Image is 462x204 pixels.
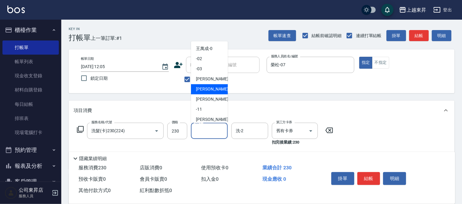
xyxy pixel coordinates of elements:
[172,120,178,125] label: 價格
[262,176,286,182] span: 現金應收 0
[91,120,112,125] label: 服務名稱/代號
[2,158,59,174] button: 報表及分析
[269,30,296,41] button: 帳單速查
[91,34,122,42] span: 上一筆訂單:#1
[331,172,354,185] button: 掛單
[196,76,235,83] span: [PERSON_NAME] -04
[196,46,212,52] span: 王萬成 -0
[152,126,162,136] button: Open
[196,96,235,103] span: [PERSON_NAME] -08
[271,54,298,59] label: 服務人員姓名/編號
[387,30,406,41] button: 掛單
[2,83,59,97] a: 材料自購登錄
[432,30,452,41] button: 明細
[372,57,389,69] button: 不指定
[407,6,426,14] div: 上越東昇
[196,106,202,113] span: -11
[2,142,59,158] button: 預約管理
[201,176,219,182] span: 扣入金 0
[431,4,455,16] button: 登出
[357,172,380,185] button: 結帳
[381,4,394,16] button: save
[196,66,202,72] span: -03
[78,165,106,171] span: 服務消費 230
[272,139,322,145] p: 扣完後業績: 230
[306,126,316,136] button: Open
[74,107,92,114] p: 項目消費
[90,75,108,82] span: 鎖定日期
[2,55,59,69] a: 帳單列表
[312,33,342,39] span: 結帳前確認明細
[397,4,429,16] button: 上越東昇
[81,56,94,61] label: 帳單日期
[2,125,59,140] a: 現場電腦打卡
[140,187,172,193] span: 紅利點數折抵 0
[409,30,429,41] button: 結帳
[356,33,382,39] span: 連續打單結帳
[69,27,91,31] h2: Key In
[19,193,50,199] p: 服務人員
[2,97,59,111] a: 每日結帳
[2,40,59,55] a: 打帳單
[196,56,202,62] span: -02
[140,165,162,171] span: 店販消費 0
[2,111,59,125] a: 排班表
[196,86,235,93] span: [PERSON_NAME] -07
[2,69,59,83] a: 現金收支登錄
[19,187,50,193] h5: 公司東昇店
[196,117,235,123] span: [PERSON_NAME] -14
[201,165,228,171] span: 使用預收卡 0
[262,165,292,171] span: 業績合計 230
[276,120,292,125] label: 第三方卡券
[69,33,91,42] h3: 打帳單
[158,60,173,74] button: Choose date, selected date is 2025-09-14
[383,172,406,185] button: 明細
[2,174,59,190] button: 客戶管理
[7,6,25,13] img: Logo
[2,22,59,38] button: 櫃檯作業
[140,176,167,182] span: 會員卡販賣 0
[5,187,17,199] img: Person
[359,57,372,69] button: 指定
[78,176,106,182] span: 預收卡販賣 0
[79,156,107,162] p: 隱藏業績明細
[81,62,155,72] input: YYYY/MM/DD hh:mm
[69,101,455,120] div: 項目消費
[78,187,111,193] span: 其他付款方式 0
